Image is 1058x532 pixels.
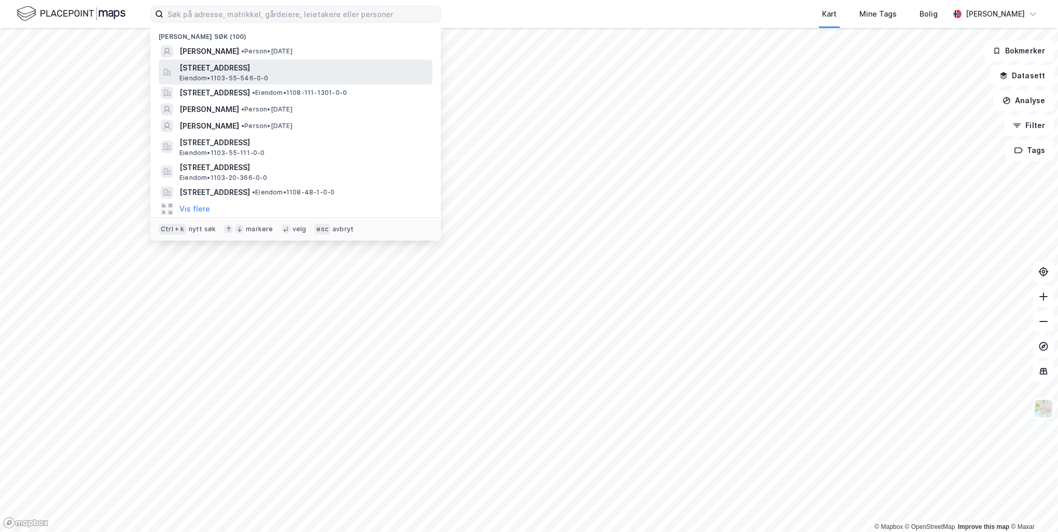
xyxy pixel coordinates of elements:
span: [PERSON_NAME] [179,45,239,58]
span: [STREET_ADDRESS] [179,87,250,99]
div: Mine Tags [859,8,897,20]
button: Bokmerker [984,40,1054,61]
div: [PERSON_NAME] søk (100) [150,24,441,43]
button: Filter [1004,115,1054,136]
div: markere [246,225,273,233]
span: Person • [DATE] [241,122,293,130]
div: Ctrl + k [159,224,187,234]
button: Datasett [991,65,1054,86]
span: • [252,188,255,196]
a: Improve this map [958,523,1009,530]
div: Bolig [920,8,938,20]
div: Kart [822,8,837,20]
span: [PERSON_NAME] [179,120,239,132]
span: Person • [DATE] [241,47,293,55]
span: • [252,89,255,96]
input: Søk på adresse, matrikkel, gårdeiere, leietakere eller personer [163,6,440,22]
button: Analyse [994,90,1054,111]
div: [PERSON_NAME] [966,8,1025,20]
div: avbryt [332,225,354,233]
div: nytt søk [189,225,216,233]
span: [STREET_ADDRESS] [179,62,428,74]
span: Eiendom • 1108-111-1301-0-0 [252,89,347,97]
span: Eiendom • 1103-55-111-0-0 [179,149,265,157]
img: logo.f888ab2527a4732fd821a326f86c7f29.svg [17,5,126,23]
span: [STREET_ADDRESS] [179,186,250,199]
a: Mapbox [874,523,903,530]
button: Vis flere [179,203,210,215]
iframe: Chat Widget [1006,482,1058,532]
span: [STREET_ADDRESS] [179,161,428,174]
a: OpenStreetMap [905,523,955,530]
span: Eiendom • 1103-55-546-0-0 [179,74,269,82]
div: esc [314,224,330,234]
span: • [241,47,244,55]
span: Eiendom • 1103-20-366-0-0 [179,174,268,182]
a: Mapbox homepage [3,517,49,529]
span: [STREET_ADDRESS] [179,136,428,149]
img: Z [1034,399,1053,418]
div: velg [293,225,307,233]
span: Person • [DATE] [241,105,293,114]
span: [PERSON_NAME] [179,103,239,116]
div: Kontrollprogram for chat [1006,482,1058,532]
span: • [241,122,244,130]
span: • [241,105,244,113]
button: Tags [1006,140,1054,161]
span: Eiendom • 1108-48-1-0-0 [252,188,335,197]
